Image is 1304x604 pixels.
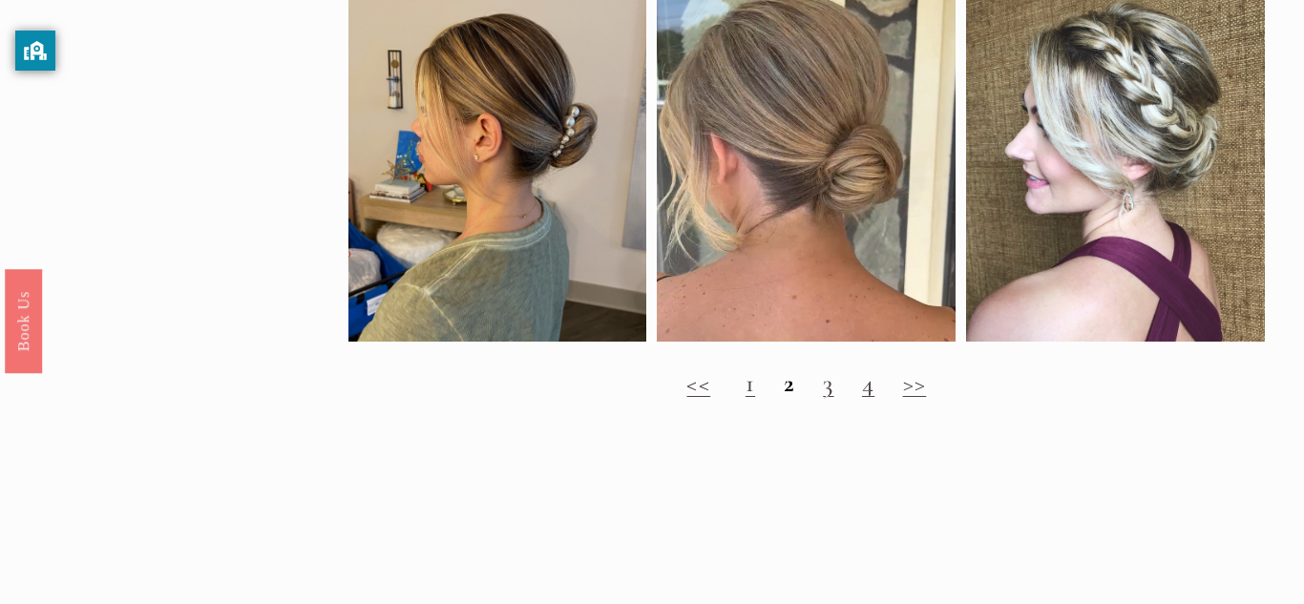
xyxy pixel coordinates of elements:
[746,367,755,399] a: 1
[686,367,710,399] a: <<
[784,367,795,399] strong: 2
[15,31,55,71] button: privacy banner
[903,367,927,399] a: >>
[862,367,874,399] a: 4
[823,367,833,399] a: 3
[5,268,42,372] a: Book Us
